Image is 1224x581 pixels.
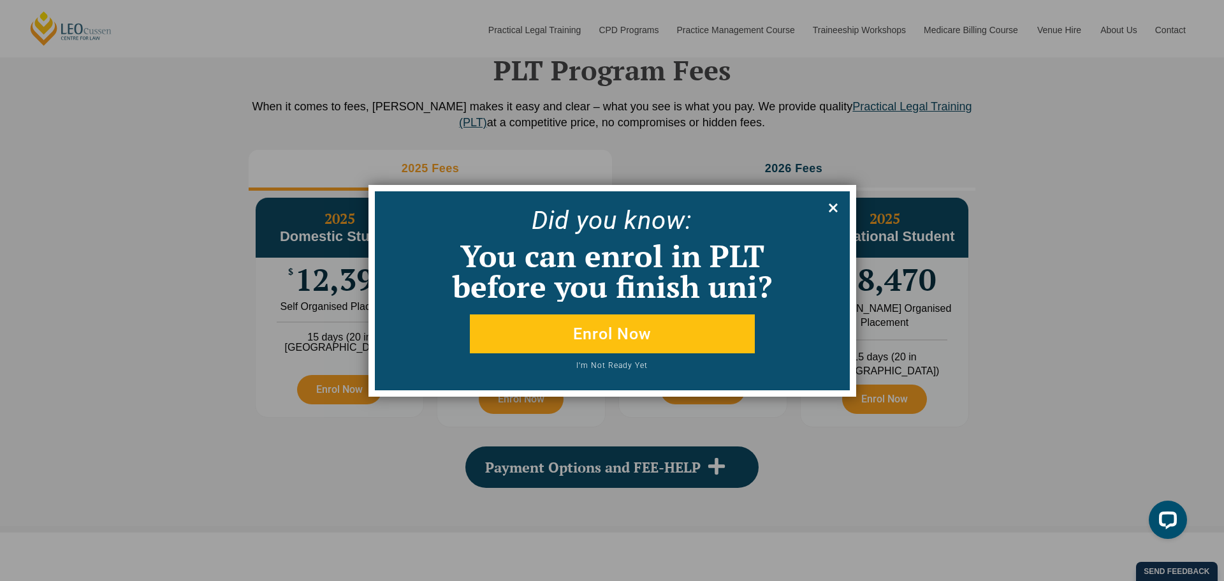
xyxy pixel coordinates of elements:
[603,205,692,235] span: u know:
[470,314,755,353] button: Enrol Now
[453,235,772,307] span: You can enrol in PLT before you finish uni?
[1139,496,1192,549] iframe: LiveChat chat widget
[823,198,843,218] button: Close
[532,205,603,235] span: Did yo
[422,362,802,378] button: I'm Not Ready Yet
